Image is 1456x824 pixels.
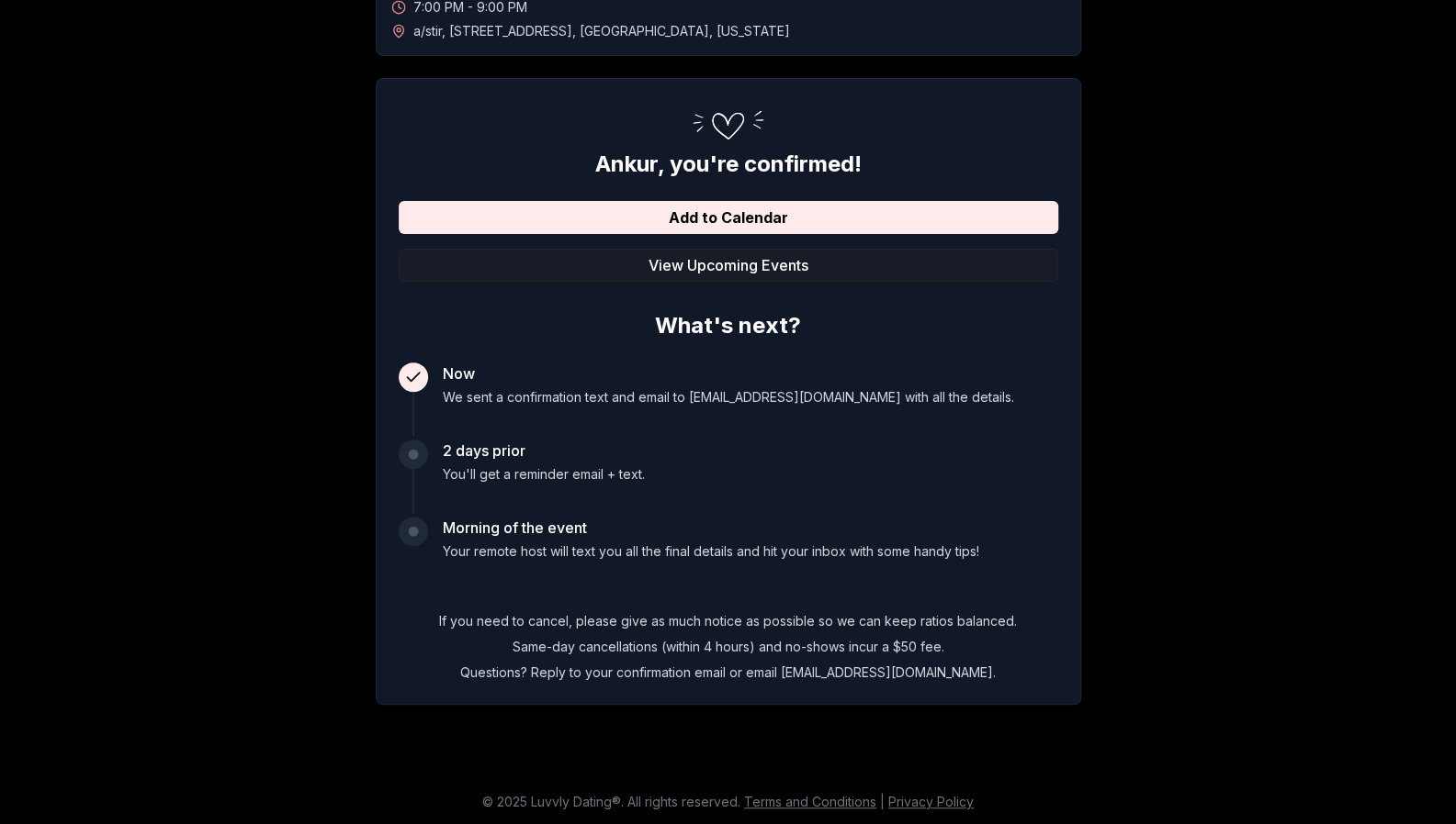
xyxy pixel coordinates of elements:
p: Your remote host will text you all the final details and hit your inbox with some handy tips! [443,542,979,561]
span: | [880,794,885,809]
h3: Now [443,362,1014,384]
button: View Upcoming Events [399,249,1058,282]
h2: Ankur , you're confirmed! [399,150,1058,179]
p: Same-day cancellations (within 4 hours) and no-shows incur a $50 fee. [399,638,1058,656]
button: Add to Calendar [399,201,1058,234]
h3: Morning of the event [443,517,979,539]
a: Terms and Conditions [744,794,876,809]
p: If you need to cancel, please give as much notice as possible so we can keep ratios balanced. [399,612,1058,630]
p: We sent a confirmation text and email to [EMAIL_ADDRESS][DOMAIN_NAME] with all the details. [443,388,1014,406]
h3: 2 days prior [443,440,645,462]
h2: What's next? [399,304,1058,340]
a: Privacy Policy [888,794,974,809]
p: You'll get a reminder email + text. [443,465,645,484]
p: Questions? Reply to your confirmation email or email [EMAIL_ADDRESS][DOMAIN_NAME]. [399,663,1058,682]
span: a/stir , [STREET_ADDRESS] , [GEOGRAPHIC_DATA] , [US_STATE] [413,22,790,40]
img: Confirmation Step [683,101,774,150]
